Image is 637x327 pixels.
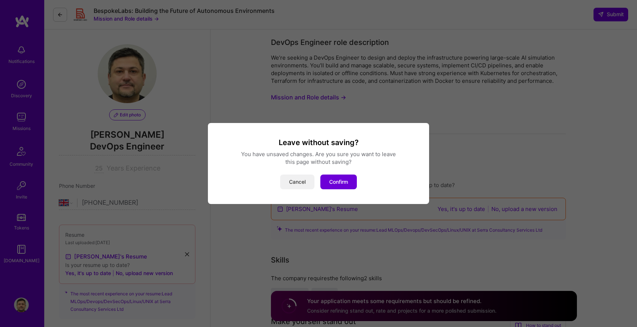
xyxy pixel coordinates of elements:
div: modal [208,123,429,204]
div: You have unsaved changes. Are you sure you want to leave [217,150,420,158]
button: Confirm [320,175,357,189]
h3: Leave without saving? [217,138,420,147]
div: this page without saving? [217,158,420,166]
button: Cancel [280,175,314,189]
